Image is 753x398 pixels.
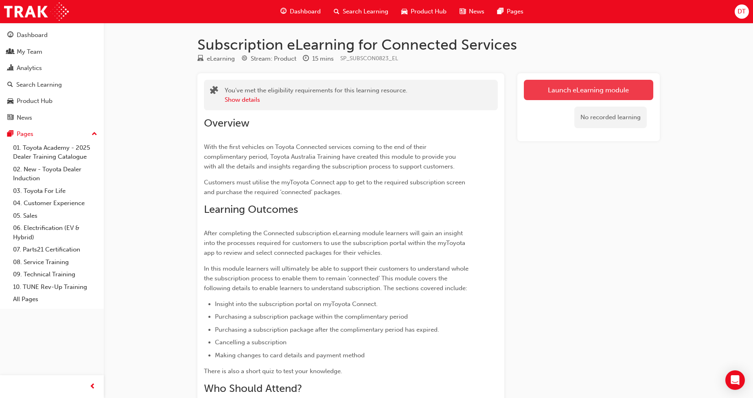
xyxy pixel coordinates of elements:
a: car-iconProduct Hub [395,3,453,20]
span: There is also a short quiz to test your knowledge. [204,367,342,375]
span: In this module learners will ultimately be able to support their customers to understand whole th... [204,265,470,292]
button: Show details [225,95,260,105]
div: Dashboard [17,31,48,40]
span: Search Learning [343,7,388,16]
div: No recorded learning [574,107,647,128]
span: target-icon [241,55,247,63]
a: Search Learning [3,77,101,92]
div: Type [197,54,235,64]
span: pages-icon [497,7,503,17]
div: Search Learning [16,80,62,90]
span: Purchasing a subscription package after the complimentary period has expired. [215,326,439,333]
span: people-icon [7,48,13,56]
div: My Team [17,47,42,57]
h1: Subscription eLearning for Connected Services [197,36,660,54]
div: Stream [241,54,296,64]
span: search-icon [7,81,13,89]
a: Analytics [3,61,101,76]
span: prev-icon [90,382,96,392]
span: With the first vehicles on Toyota Connected services coming to the end of their complimentary per... [204,143,457,170]
div: Open Intercom Messenger [725,370,745,390]
span: News [469,7,484,16]
a: 02. New - Toyota Dealer Induction [10,163,101,185]
div: Duration [303,54,334,64]
a: pages-iconPages [491,3,530,20]
span: car-icon [7,98,13,105]
a: news-iconNews [453,3,491,20]
span: Customers must utilise the myToyota Connect app to get to the required subscription screen and pu... [204,179,467,196]
div: eLearning [207,54,235,63]
span: Product Hub [411,7,447,16]
a: search-iconSearch Learning [327,3,395,20]
div: Pages [17,129,33,139]
button: Pages [3,127,101,142]
img: Trak [4,2,69,21]
div: You've met the eligibility requirements for this learning resource. [225,86,407,104]
span: news-icon [7,114,13,122]
a: 07. Parts21 Certification [10,243,101,256]
a: Launch eLearning module [524,80,653,100]
span: clock-icon [303,55,309,63]
div: News [17,113,32,122]
span: Insight into the subscription portal on myToyota Connect. [215,300,378,308]
a: Product Hub [3,94,101,109]
span: Dashboard [290,7,321,16]
span: chart-icon [7,65,13,72]
a: 09. Technical Training [10,268,101,281]
span: puzzle-icon [210,87,218,96]
a: All Pages [10,293,101,306]
a: My Team [3,44,101,59]
span: Making changes to card details and payment method [215,352,365,359]
span: up-icon [92,129,97,140]
span: Cancelling a subscription [215,339,287,346]
div: Stream: Product [251,54,296,63]
a: 03. Toyota For Life [10,185,101,197]
a: News [3,110,101,125]
button: DT [735,4,749,19]
button: DashboardMy TeamAnalyticsSearch LearningProduct HubNews [3,26,101,127]
span: Purchasing a subscription package within the complimentary period [215,313,408,320]
span: news-icon [460,7,466,17]
div: Product Hub [17,96,53,106]
span: search-icon [334,7,339,17]
span: Learning Outcomes [204,203,298,216]
span: Pages [507,7,523,16]
a: 04. Customer Experience [10,197,101,210]
a: 10. TUNE Rev-Up Training [10,281,101,293]
span: guage-icon [7,32,13,39]
span: guage-icon [280,7,287,17]
span: pages-icon [7,131,13,138]
span: car-icon [401,7,407,17]
div: 15 mins [312,54,334,63]
a: 05. Sales [10,210,101,222]
span: DT [738,7,746,16]
span: Who Should Attend? [204,382,302,395]
a: 01. Toyota Academy - 2025 Dealer Training Catalogue [10,142,101,163]
a: Dashboard [3,28,101,43]
span: Learning resource code [340,55,398,62]
div: Analytics [17,63,42,73]
span: learningResourceType_ELEARNING-icon [197,55,204,63]
a: guage-iconDashboard [274,3,327,20]
span: After completing the Connected subscription eLearning module learners will gain an insight into t... [204,230,467,256]
a: 08. Service Training [10,256,101,269]
span: Overview [204,117,250,129]
a: 06. Electrification (EV & Hybrid) [10,222,101,243]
